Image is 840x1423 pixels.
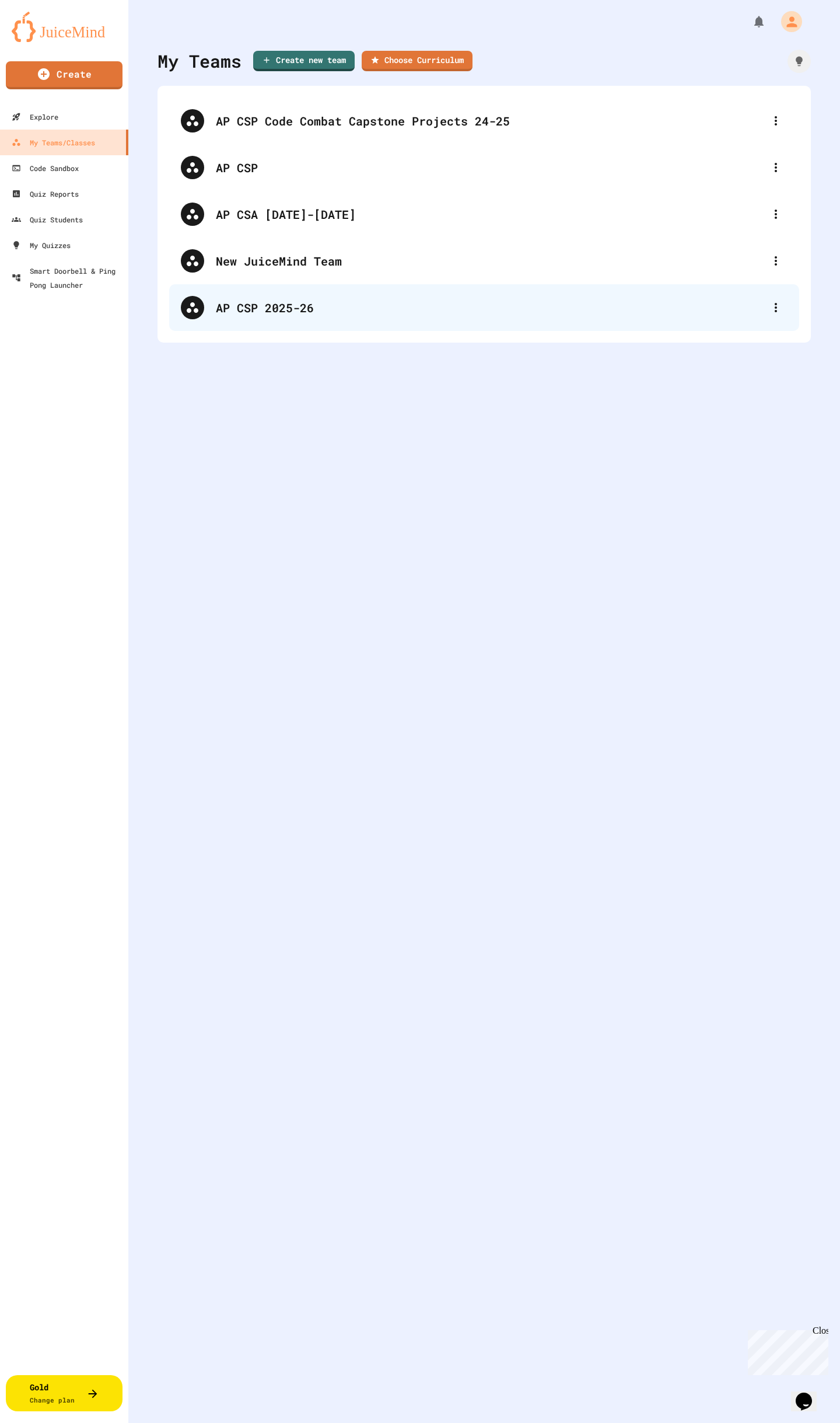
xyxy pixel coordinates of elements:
[5,5,80,74] div: Chat with us now!Close
[12,161,79,175] div: Code Sandbox
[791,1376,828,1411] iframe: chat widget
[362,51,473,71] a: Choose Curriculum
[157,48,242,74] div: My Teams
[169,191,799,238] div: AP CSA [DATE]-[DATE]
[216,205,764,223] div: AP CSA [DATE]-[DATE]
[169,284,799,331] div: AP CSP 2025-26
[12,110,58,124] div: Explore
[12,12,117,42] img: logo-orange.svg
[253,51,355,71] a: Create new team
[730,12,769,32] div: My Notifications
[169,144,799,191] div: AP CSP
[216,112,764,130] div: AP CSP Code Combat Capstone Projects 24-25
[6,1375,123,1411] button: GoldChange plan
[216,252,764,270] div: New JuiceMind Team
[12,238,71,252] div: My Quizzes
[6,61,123,89] a: Create
[30,1381,75,1405] div: Gold
[787,50,811,73] div: How it works
[769,8,805,35] div: My Account
[216,299,764,316] div: AP CSP 2025-26
[743,1326,828,1375] iframe: chat widget
[169,97,799,144] div: AP CSP Code Combat Capstone Projects 24-25
[12,212,83,226] div: Quiz Students
[12,135,95,149] div: My Teams/Classes
[12,187,79,201] div: Quiz Reports
[12,264,124,292] div: Smart Doorbell & Ping Pong Launcher
[169,238,799,284] div: New JuiceMind Team
[216,159,764,176] div: AP CSP
[30,1396,75,1404] span: Change plan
